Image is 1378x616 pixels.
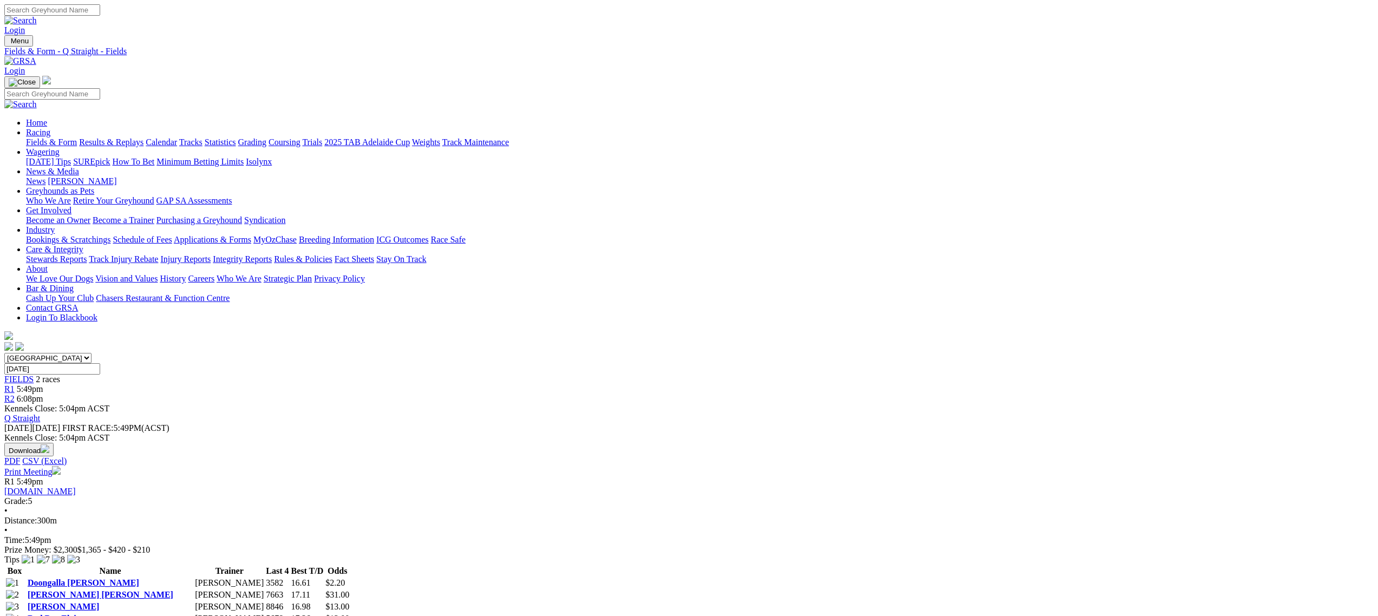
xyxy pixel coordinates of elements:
[89,254,158,264] a: Track Injury Rebate
[26,274,93,283] a: We Love Our Dogs
[79,137,143,147] a: Results & Replays
[430,235,465,244] a: Race Safe
[4,4,100,16] input: Search
[4,404,109,413] span: Kennels Close: 5:04pm ACST
[4,555,19,564] span: Tips
[194,589,264,600] td: [PERSON_NAME]
[156,157,244,166] a: Minimum Betting Limits
[265,566,289,576] th: Last 4
[6,602,19,612] img: 3
[4,526,8,535] span: •
[4,487,76,496] a: [DOMAIN_NAME]
[238,137,266,147] a: Grading
[26,254,1374,264] div: Care & Integrity
[274,254,332,264] a: Rules & Policies
[95,274,158,283] a: Vision and Values
[4,423,32,432] span: [DATE]
[146,137,177,147] a: Calendar
[26,157,71,166] a: [DATE] Tips
[442,137,509,147] a: Track Maintenance
[4,535,25,545] span: Time:
[6,590,19,600] img: 2
[41,444,49,453] img: download.svg
[26,206,71,215] a: Get Involved
[244,215,285,225] a: Syndication
[4,394,15,403] a: R2
[4,477,15,486] span: R1
[37,555,50,565] img: 7
[299,235,374,244] a: Breeding Information
[26,118,47,127] a: Home
[113,235,172,244] a: Schedule of Fees
[174,235,251,244] a: Applications & Forms
[264,274,312,283] a: Strategic Plan
[36,375,60,384] span: 2 races
[302,137,322,147] a: Trials
[26,293,1374,303] div: Bar & Dining
[26,293,94,303] a: Cash Up Your Club
[42,76,51,84] img: logo-grsa-white.png
[160,274,186,283] a: History
[73,196,154,205] a: Retire Your Greyhound
[4,423,60,432] span: [DATE]
[4,331,13,340] img: logo-grsa-white.png
[26,303,78,312] a: Contact GRSA
[26,196,1374,206] div: Greyhounds as Pets
[4,506,8,515] span: •
[52,466,61,475] img: printer.svg
[265,601,289,612] td: 8846
[4,56,36,66] img: GRSA
[26,274,1374,284] div: About
[291,601,324,612] td: 16.98
[26,254,87,264] a: Stewards Reports
[28,578,139,587] a: Doongalla [PERSON_NAME]
[194,578,264,588] td: [PERSON_NAME]
[265,589,289,600] td: 7663
[26,137,1374,147] div: Racing
[4,516,1374,526] div: 300m
[77,545,151,554] span: $1,365 - $420 - $210
[93,215,154,225] a: Become a Trainer
[26,215,90,225] a: Become an Owner
[325,590,349,599] span: $31.00
[26,264,48,273] a: About
[9,78,36,87] img: Close
[179,137,203,147] a: Tracks
[26,196,71,205] a: Who We Are
[28,590,173,599] a: [PERSON_NAME] [PERSON_NAME]
[194,601,264,612] td: [PERSON_NAME]
[253,235,297,244] a: MyOzChase
[26,147,60,156] a: Wagering
[4,100,37,109] img: Search
[325,602,349,611] span: $13.00
[325,578,345,587] span: $2.20
[4,535,1374,545] div: 5:49pm
[4,375,34,384] a: FIELDS
[4,66,25,75] a: Login
[6,578,19,588] img: 1
[291,589,324,600] td: 17.11
[335,254,374,264] a: Fact Sheets
[26,137,77,147] a: Fields & Form
[96,293,230,303] a: Chasers Restaurant & Function Centre
[4,545,1374,555] div: Prize Money: $2,300
[265,578,289,588] td: 3582
[4,433,1374,443] div: Kennels Close: 5:04pm ACST
[8,566,22,575] span: Box
[52,555,65,565] img: 8
[4,456,1374,466] div: Download
[22,456,67,466] a: CSV (Excel)
[4,516,37,525] span: Distance:
[26,235,1374,245] div: Industry
[17,394,43,403] span: 6:08pm
[160,254,211,264] a: Injury Reports
[4,47,1374,56] a: Fields & Form - Q Straight - Fields
[17,477,43,486] span: 5:49pm
[376,254,426,264] a: Stay On Track
[213,254,272,264] a: Integrity Reports
[28,602,99,611] a: [PERSON_NAME]
[4,456,20,466] a: PDF
[4,384,15,394] a: R1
